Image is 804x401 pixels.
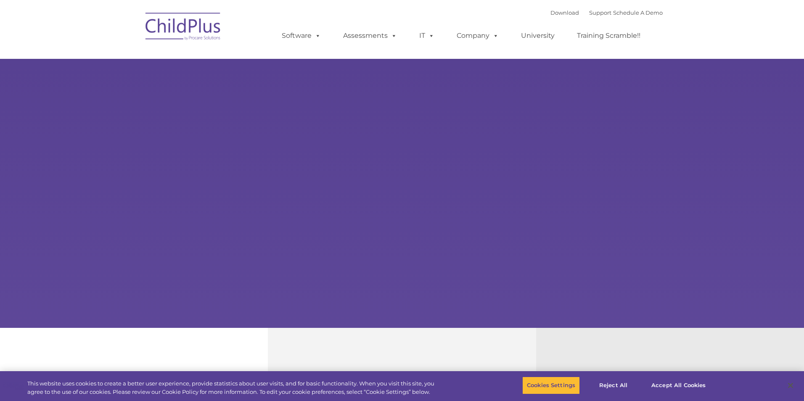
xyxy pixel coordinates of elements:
a: Schedule A Demo [613,9,663,16]
button: Cookies Settings [522,377,580,394]
button: Reject All [587,377,640,394]
div: This website uses cookies to create a better user experience, provide statistics about user visit... [27,380,442,396]
a: Software [273,27,329,44]
a: Assessments [335,27,405,44]
a: IT [411,27,443,44]
img: ChildPlus by Procare Solutions [141,7,225,49]
a: Company [448,27,507,44]
a: Training Scramble!! [569,27,649,44]
a: University [513,27,563,44]
font: | [550,9,663,16]
a: Download [550,9,579,16]
button: Close [781,376,800,395]
a: Support [589,9,611,16]
button: Accept All Cookies [647,377,710,394]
